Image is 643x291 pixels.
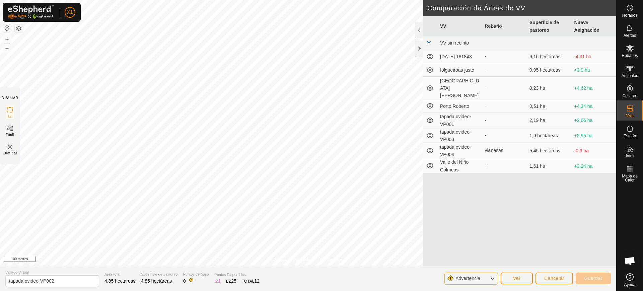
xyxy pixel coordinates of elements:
[574,67,590,73] font: +3,9 ha
[626,154,634,158] font: Infra
[529,118,545,123] font: 2,19 ha
[529,54,561,59] font: 9,16 hectáreas
[427,4,525,12] font: Comparación de Áreas de VV
[574,148,589,153] font: -0,6 ha
[141,272,178,276] font: Superficie de pastoreo
[485,133,487,138] font: -
[574,118,593,123] font: +2,66 ha
[529,133,558,138] font: 1,9 hectáreas
[624,282,636,287] font: Ayuda
[440,40,469,46] font: VV sin recinto
[8,115,12,118] font: IZ
[622,174,638,183] font: Mapa de Calor
[576,273,611,284] button: Guardar
[440,54,472,59] font: [DATE] 181843
[183,272,209,276] font: Puntos de Agua
[529,148,561,153] font: 5,45 hectáreas
[8,5,54,19] img: Logotipo de Gallagher
[6,133,14,137] font: Fácil
[104,272,120,276] font: Área total
[485,118,487,123] font: -
[622,13,637,18] font: Horarios
[513,276,521,281] font: Ver
[274,258,312,262] font: Política de Privacidad
[183,278,186,284] font: 0
[440,129,471,142] font: tapada ovideo-VP003
[485,163,487,168] font: -
[622,53,638,58] font: Rebaños
[2,96,18,100] font: DIBUJAR
[15,24,23,32] button: Capas del Mapa
[440,78,479,98] font: [GEOGRAPHIC_DATA][PERSON_NAME]
[440,144,471,157] font: tapada ovideo-VP004
[440,23,446,29] font: VV
[529,163,545,168] font: 1,61 ha
[584,276,602,281] font: Guardar
[574,20,599,32] font: Nueva Asignación
[529,67,561,73] font: 0,95 hectáreas
[320,257,343,263] a: Contáctenos
[485,103,487,108] font: -
[455,276,480,281] font: Advertencia
[529,103,545,109] font: 0,51 ha
[67,9,73,15] font: X1
[440,103,469,109] font: Porto Roberto
[3,35,11,43] button: +
[242,279,255,284] font: TOTAL
[622,73,638,78] font: Animales
[214,279,218,284] font: IZ
[274,257,312,263] a: Política de Privacidad
[3,24,11,32] button: Restablecer Mapa
[5,35,9,43] font: +
[440,67,474,73] font: folgueiroas justo
[529,20,559,32] font: Superficie de pastoreo
[574,133,593,138] font: +2,95 ha
[626,114,633,118] font: VVs
[485,67,487,72] font: -
[574,163,593,168] font: +3,24 ha
[624,33,636,38] font: Alertas
[501,273,533,284] button: Ver
[3,44,11,52] button: –
[617,271,643,289] a: Ayuda
[231,278,236,284] font: 25
[574,85,593,91] font: +4,62 ha
[320,258,343,262] font: Contáctenos
[544,276,564,281] font: Cancelar
[574,54,591,59] font: -4,31 ha
[485,23,502,29] font: Rebaño
[485,85,487,90] font: -
[226,279,231,284] font: EZ
[440,114,471,127] font: tapada ovideo-VP001
[620,251,640,271] div: Chat abierto
[6,143,14,151] img: VV
[529,85,545,91] font: 0,23 ha
[254,278,260,284] font: 12
[485,54,487,59] font: -
[535,273,573,284] button: Cancelar
[104,278,136,284] font: 4,85 hectáreas
[485,148,503,153] font: vianesas
[218,278,221,284] font: 1
[440,159,469,172] font: Valle del Niño Colmeas
[622,93,637,98] font: Collares
[5,270,29,274] font: Vallado Virtual
[214,273,246,277] font: Puntos Disponibles
[5,44,9,51] font: –
[574,103,593,109] font: +4,34 ha
[3,151,17,155] font: Eliminar
[141,278,172,284] font: 4,85 hectáreas
[624,134,636,138] font: Estado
